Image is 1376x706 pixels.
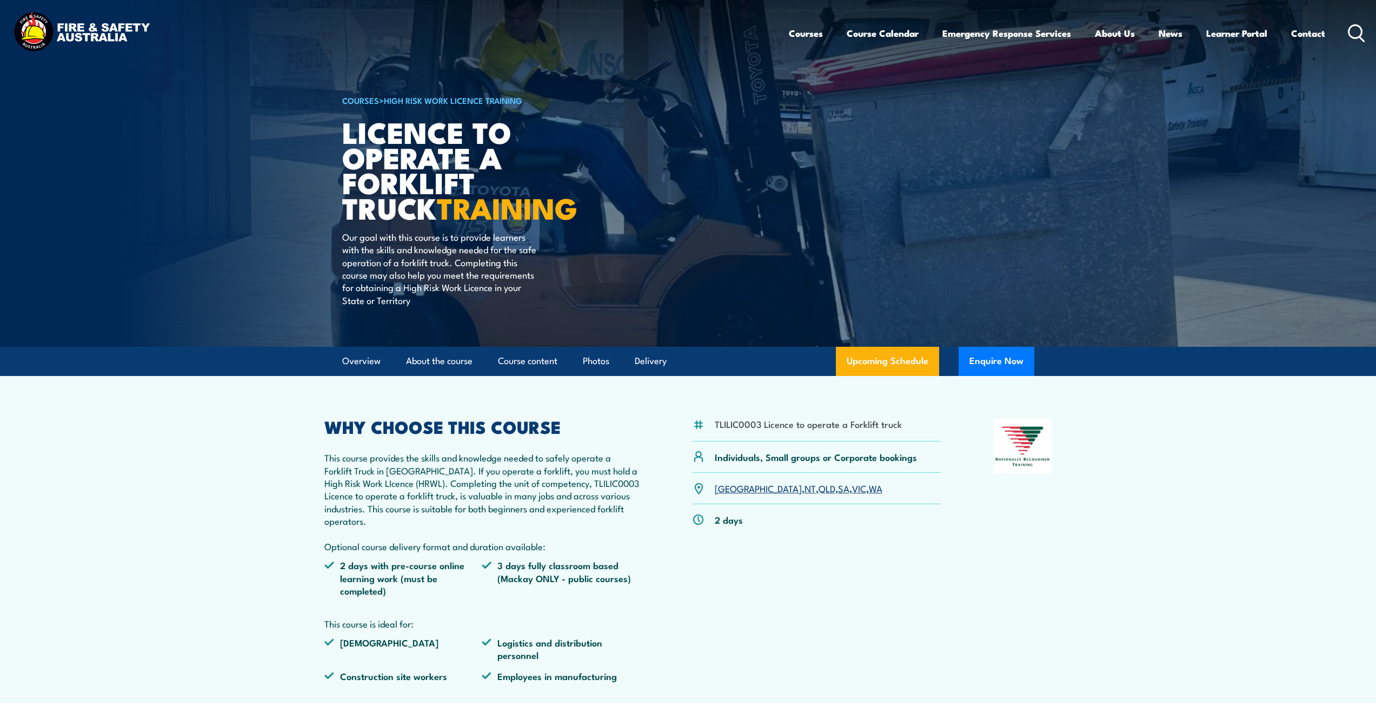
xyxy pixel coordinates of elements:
li: Construction site workers [324,670,482,682]
a: Photos [583,347,609,375]
strong: TRAINING [437,184,577,229]
li: TLILIC0003 Licence to operate a Forklift truck [715,418,902,430]
li: Logistics and distribution personnel [482,636,640,662]
p: 2 days [715,513,743,526]
a: About the course [406,347,473,375]
a: Contact [1291,19,1325,48]
p: Individuals, Small groups or Corporate bookings [715,451,917,463]
a: SA [838,481,849,494]
a: About Us [1095,19,1135,48]
a: Course Calendar [847,19,919,48]
a: Overview [342,347,381,375]
h2: WHY CHOOSE THIS COURSE [324,419,640,434]
a: High Risk Work Licence Training [384,94,522,106]
h6: > [342,94,609,107]
a: VIC [852,481,866,494]
h1: Licence to operate a forklift truck [342,119,609,220]
a: QLD [819,481,835,494]
a: Courses [789,19,823,48]
li: [DEMOGRAPHIC_DATA] [324,636,482,662]
li: 2 days with pre-course online learning work (must be completed) [324,559,482,597]
button: Enquire Now [959,347,1034,376]
a: Course content [498,347,557,375]
a: Upcoming Schedule [836,347,939,376]
li: Employees in manufacturing [482,670,640,682]
a: WA [869,481,882,494]
p: This course provides the skills and knowledge needed to safely operate a Forklift Truck in [GEOGR... [324,451,640,552]
p: This course is ideal for: [324,617,640,630]
p: , , , , , [715,482,882,494]
li: 3 days fully classroom based (Mackay ONLY - public courses) [482,559,640,597]
a: Delivery [635,347,667,375]
img: Nationally Recognised Training logo. [994,419,1052,474]
a: Emergency Response Services [942,19,1071,48]
p: Our goal with this course is to provide learners with the skills and knowledge needed for the saf... [342,230,540,306]
a: Learner Portal [1206,19,1267,48]
a: NT [805,481,816,494]
a: [GEOGRAPHIC_DATA] [715,481,802,494]
a: COURSES [342,94,379,106]
a: News [1159,19,1182,48]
